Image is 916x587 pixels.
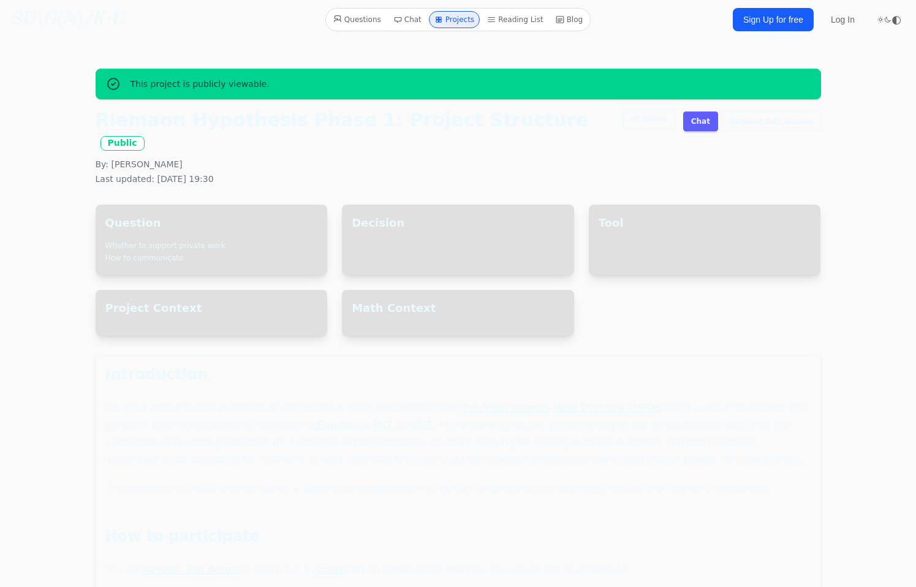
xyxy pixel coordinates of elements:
p: By: [PERSON_NAME] [96,158,821,170]
a: How to communicate [105,254,184,262]
a: Email [316,564,343,575]
span: This project is publicly viewable. [131,78,270,90]
p: Last updated: [DATE] 19:30 [96,173,821,185]
span: ◐ [891,14,901,25]
a: Question [105,214,161,231]
i: /K·U [83,10,124,29]
p: You can or reach out by with an introduction and how you would like to contribute. [105,561,811,578]
a: Math Overflow [553,402,625,414]
a: Decision [352,214,404,231]
h2: How to participate [105,527,811,547]
a: Reading List [482,11,548,28]
p: This presents a unique time to launch a large-scale collaboration to further understand and ultim... [105,480,811,498]
p: We have begun to see examples of collaborative math projects including , , and the use of bluepri... [105,400,811,468]
h1: Riemann Hypothesis Phase 1: Project Structure [96,109,613,153]
button: ◐ [877,7,901,32]
a: LMFDB [627,402,661,414]
a: FLT [417,419,433,431]
a: Chat [683,112,718,131]
span: Share [643,113,667,124]
h2: Introduction [105,365,811,385]
a: PolyMath projects [463,402,550,414]
a: Blog [551,11,588,28]
a: Tool [599,214,624,231]
a: Projects [429,11,480,28]
a: Math Context [352,300,436,316]
a: Project Context [105,300,202,316]
a: Request Edit Access [143,564,241,575]
a: SU\G(𝔸)/K·U [10,9,124,31]
a: Equational [318,419,370,431]
a: Sign Up for free [733,8,814,31]
a: Questions [328,11,386,28]
span: Public [100,136,145,151]
a: Chat [388,11,426,28]
a: PNT [373,419,392,431]
a: Whether to support private work [105,241,225,250]
a: Log In [823,9,862,31]
button: Request Edit Access [721,112,820,131]
i: SU\G [10,10,56,29]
